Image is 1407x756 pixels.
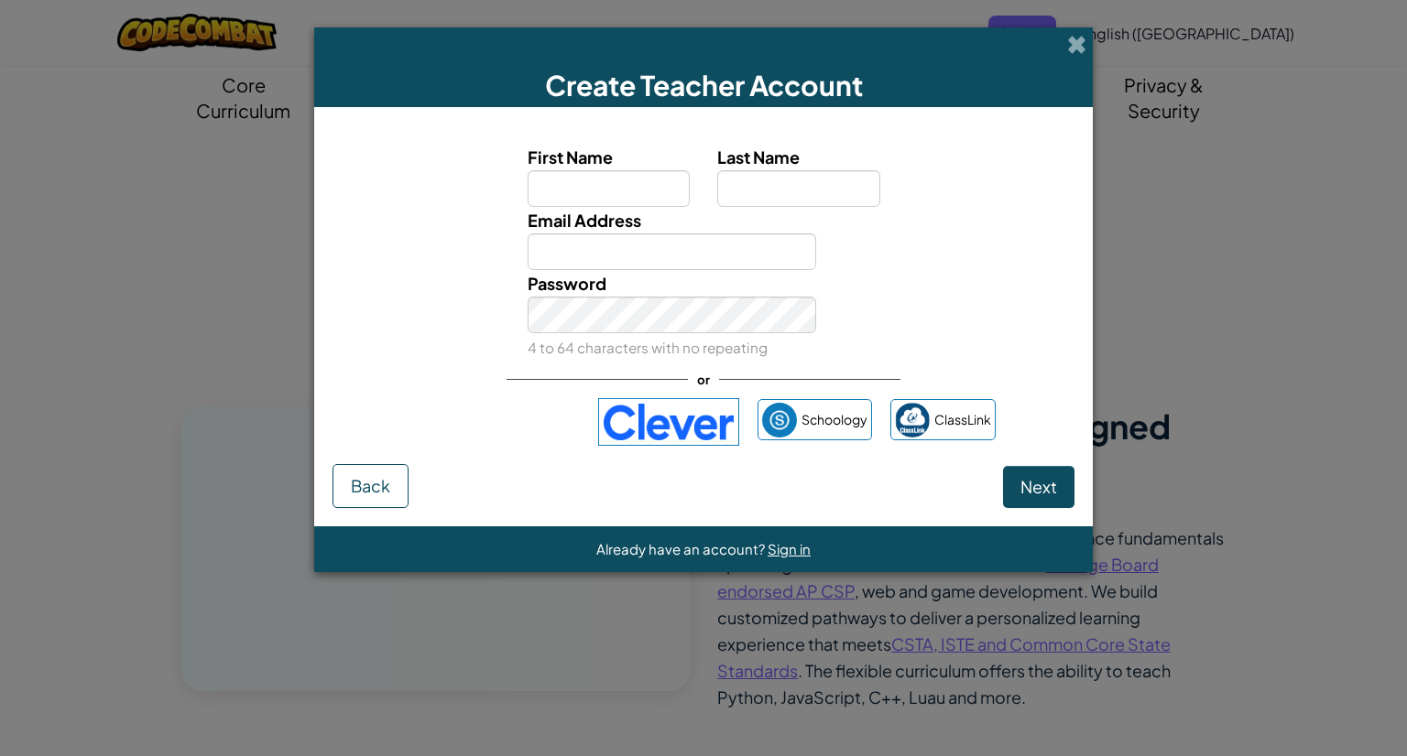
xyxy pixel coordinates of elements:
button: Back [333,464,409,508]
span: Password [528,273,606,294]
img: schoology.png [762,403,797,437]
iframe: Sign in with Google Button [403,402,589,442]
img: clever-logo-blue.png [598,398,739,446]
button: Next [1003,466,1074,508]
span: Next [1020,476,1057,497]
small: 4 to 64 characters with no repeating [528,339,768,356]
span: or [688,366,719,393]
span: Last Name [717,146,800,167]
span: Email Address [528,210,641,231]
span: Back [351,475,390,496]
span: Already have an account? [596,540,768,557]
span: Schoology [802,406,867,433]
span: Create Teacher Account [545,68,863,103]
img: classlink-logo-small.png [895,403,930,437]
span: ClassLink [934,406,991,433]
span: First Name [528,146,613,167]
a: Sign in [768,540,811,557]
